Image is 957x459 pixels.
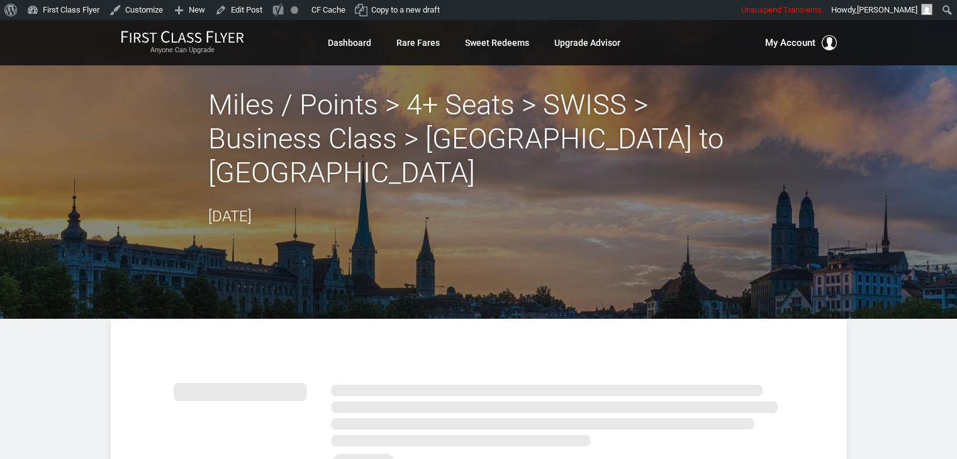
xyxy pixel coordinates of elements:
[208,207,252,225] time: [DATE]
[857,5,917,14] span: [PERSON_NAME]
[121,30,244,43] img: First Class Flyer
[121,30,244,55] a: First Class FlyerAnyone Can Upgrade
[121,46,244,55] small: Anyone Can Upgrade
[208,88,749,190] h2: Miles / Points > 4+ Seats > SWISS > Business Class > [GEOGRAPHIC_DATA] to [GEOGRAPHIC_DATA]
[765,35,815,50] span: My Account
[396,31,440,54] a: Rare Fares
[741,5,822,14] span: Unsuspend Transients
[328,31,371,54] a: Dashboard
[465,31,529,54] a: Sweet Redeems
[554,31,620,54] a: Upgrade Advisor
[765,35,837,50] button: My Account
